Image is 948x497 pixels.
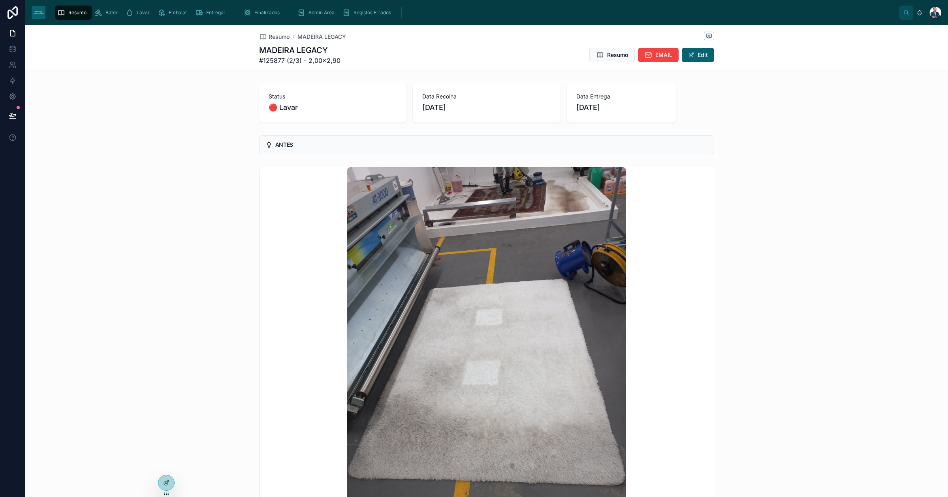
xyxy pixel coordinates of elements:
[295,6,340,20] a: Admin Area
[193,6,231,20] a: Entregar
[269,33,290,41] span: Resumo
[576,102,666,113] span: [DATE]
[607,51,628,59] span: Resumo
[123,6,155,20] a: Lavar
[155,6,193,20] a: Embalar
[105,9,118,16] span: Bater
[68,9,87,16] span: Resumo
[269,93,397,100] span: Status
[422,102,551,113] span: [DATE]
[422,93,551,100] span: Data Recolha
[206,9,226,16] span: Entregar
[340,6,397,20] a: Registos Errados
[275,142,707,147] h5: ANTES
[92,6,123,20] a: Bater
[55,6,92,20] a: Resumo
[655,51,672,59] span: EMAIL
[638,48,679,62] button: EMAIL
[589,48,635,62] button: Resumo
[254,9,280,16] span: Finalizados
[259,56,340,65] span: #125877 (2/3) - 2,00×2,90
[32,6,45,19] img: App logo
[259,45,340,56] h1: MADEIRA LEGACY
[297,33,346,41] a: MADEIRA LEGACY
[169,9,187,16] span: Embalar
[137,9,150,16] span: Lavar
[576,93,666,100] span: Data Entrega
[259,33,290,41] a: Resumo
[308,9,335,16] span: Admin Area
[241,6,285,20] a: Finalizados
[682,48,714,62] button: Edit
[52,4,899,21] div: scrollable content
[354,9,391,16] span: Registos Errados
[269,102,397,113] span: 🔴 Lavar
